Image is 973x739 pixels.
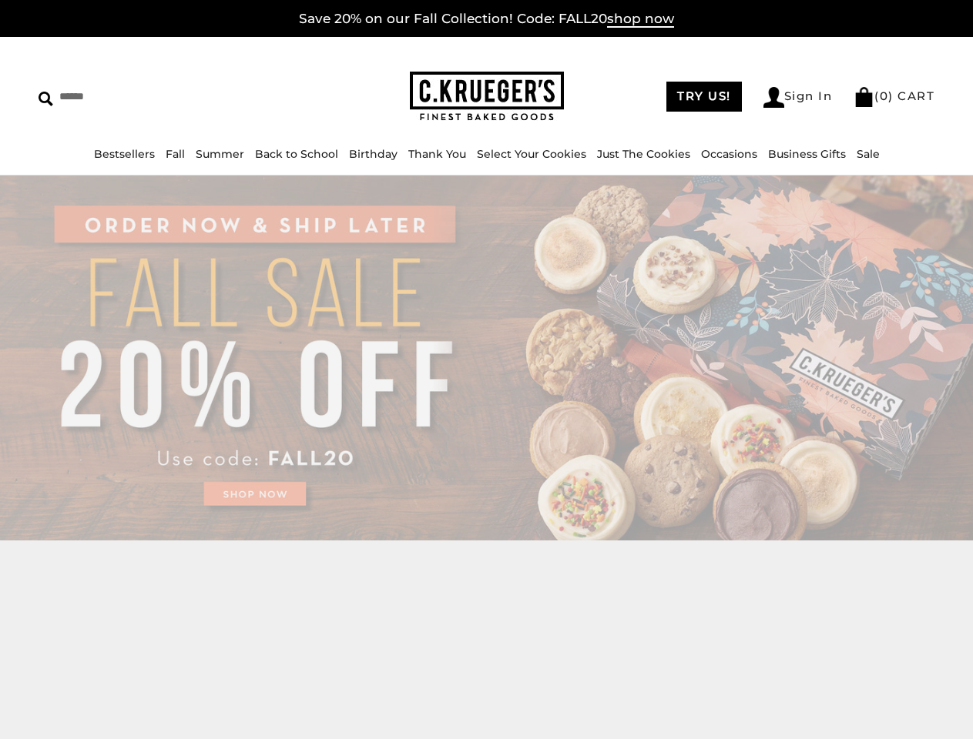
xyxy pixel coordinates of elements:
input: Search [39,85,243,109]
a: Just The Cookies [597,147,690,161]
a: Thank You [408,147,466,161]
img: Account [763,87,784,108]
img: Search [39,92,53,106]
a: Sale [857,147,880,161]
a: TRY US! [666,82,742,112]
a: Back to School [255,147,338,161]
img: Bag [854,87,874,107]
a: Summer [196,147,244,161]
a: Save 20% on our Fall Collection! Code: FALL20shop now [299,11,674,28]
a: Select Your Cookies [477,147,586,161]
a: Sign In [763,87,833,108]
a: Bestsellers [94,147,155,161]
span: shop now [607,11,674,28]
a: Fall [166,147,185,161]
a: Birthday [349,147,398,161]
span: 0 [880,89,889,103]
a: Occasions [701,147,757,161]
img: C.KRUEGER'S [410,72,564,122]
a: (0) CART [854,89,934,103]
a: Business Gifts [768,147,846,161]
